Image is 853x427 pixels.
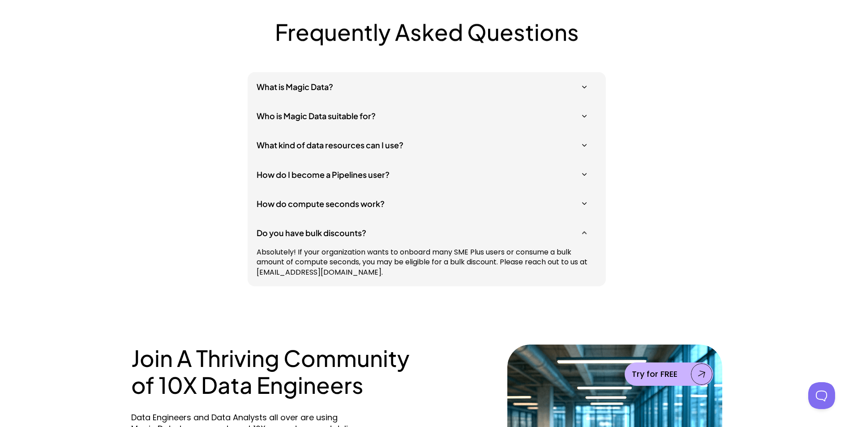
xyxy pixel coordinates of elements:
p: Absolutely! If your organization wants to onboard many SME Plus users or consume a bulk amount of... [257,247,597,277]
h2: Frequently Asked Questions [258,18,596,45]
h5: What is Magic Data? [257,81,588,92]
h5: How do compute seconds work? [257,198,588,209]
a: Try for FREE [625,362,713,386]
p: Try for FREE [632,369,677,380]
h5: What kind of data resources can I use? [257,139,588,151]
h5: How do I become a Pipelines user? [257,168,588,180]
iframe: Toggle Customer Support [808,382,835,409]
h5: Do you have bulk discounts? [257,227,588,238]
h5: Who is Magic Data suitable for? [257,110,588,121]
h2: Join A Thriving Community of 10X Data Engineers [131,345,416,398]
